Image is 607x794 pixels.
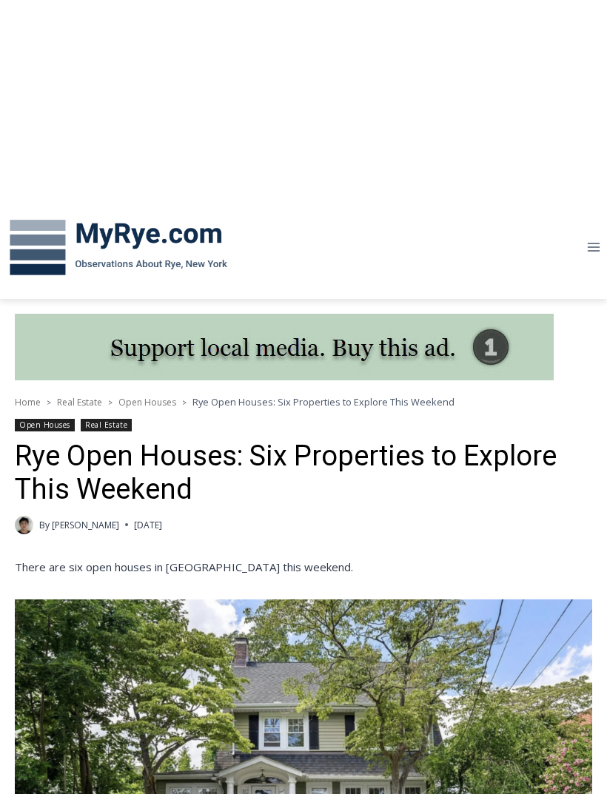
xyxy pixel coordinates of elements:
[108,397,113,408] span: >
[580,236,607,259] button: Open menu
[81,419,132,431] a: Real Estate
[39,518,50,532] span: By
[15,419,75,431] a: Open Houses
[15,516,33,534] a: Author image
[118,396,176,408] a: Open Houses
[15,440,592,507] h1: Rye Open Houses: Six Properties to Explore This Weekend
[192,395,455,408] span: Rye Open Houses: Six Properties to Explore This Weekend
[15,396,41,408] a: Home
[47,397,51,408] span: >
[57,396,102,408] a: Real Estate
[52,519,119,531] a: [PERSON_NAME]
[15,394,592,409] nav: Breadcrumbs
[15,516,33,534] img: Patel, Devan - bio cropped 200x200
[15,314,554,380] img: support local media, buy this ad
[134,518,162,532] time: [DATE]
[182,397,187,408] span: >
[15,559,353,574] span: There are six open houses in [GEOGRAPHIC_DATA] this weekend.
